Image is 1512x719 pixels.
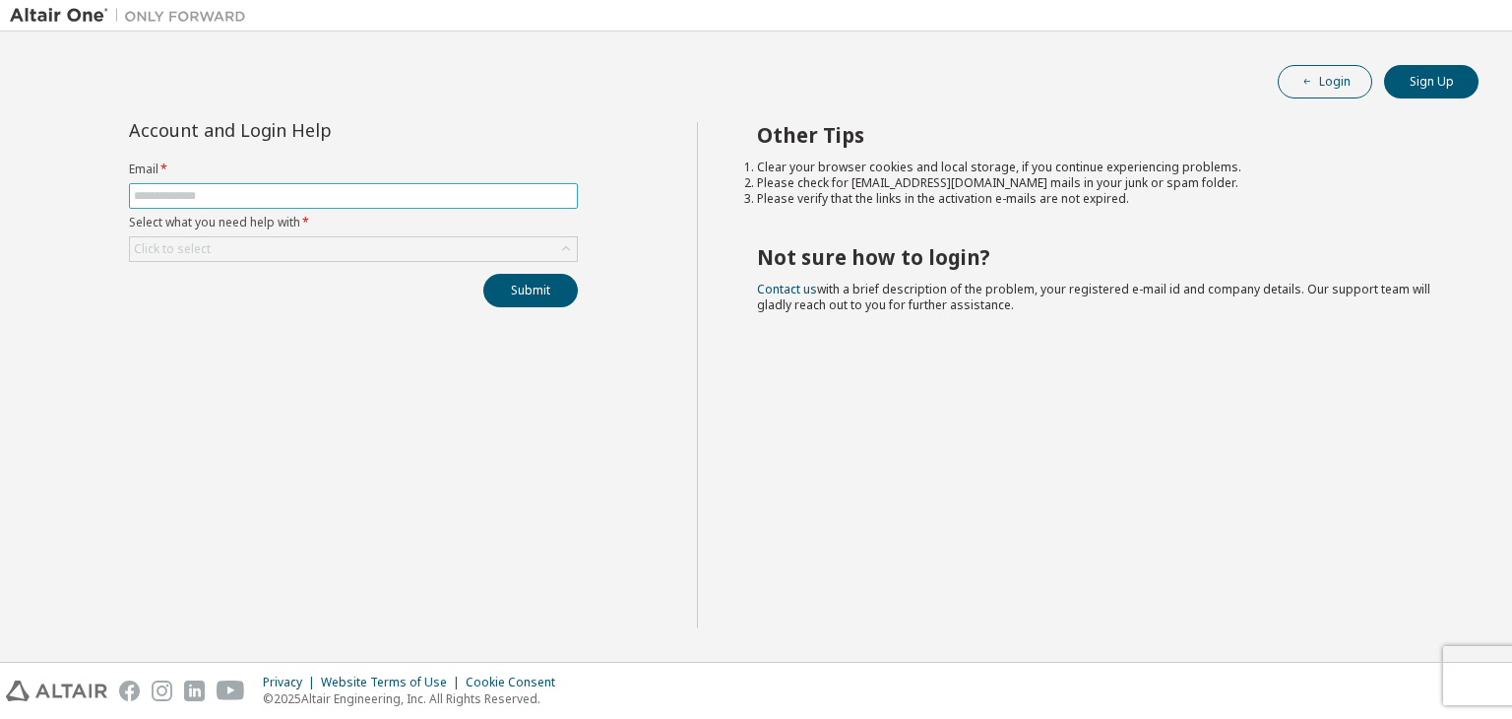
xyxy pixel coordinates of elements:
img: youtube.svg [217,681,245,701]
img: altair_logo.svg [6,681,107,701]
button: Submit [483,274,578,307]
li: Please check for [EMAIL_ADDRESS][DOMAIN_NAME] mails in your junk or spam folder. [757,175,1444,191]
div: Website Terms of Use [321,675,466,690]
span: with a brief description of the problem, your registered e-mail id and company details. Our suppo... [757,281,1430,313]
li: Clear your browser cookies and local storage, if you continue experiencing problems. [757,160,1444,175]
li: Please verify that the links in the activation e-mails are not expired. [757,191,1444,207]
img: instagram.svg [152,681,172,701]
div: Account and Login Help [129,122,488,138]
div: Privacy [263,675,321,690]
img: facebook.svg [119,681,140,701]
h2: Not sure how to login? [757,244,1444,270]
div: Cookie Consent [466,675,567,690]
h2: Other Tips [757,122,1444,148]
div: Click to select [134,241,211,257]
img: Altair One [10,6,256,26]
a: Contact us [757,281,817,297]
button: Login [1278,65,1372,98]
label: Select what you need help with [129,215,578,230]
img: linkedin.svg [184,681,205,701]
div: Click to select [130,237,577,261]
button: Sign Up [1384,65,1479,98]
label: Email [129,162,578,177]
p: © 2025 Altair Engineering, Inc. All Rights Reserved. [263,690,567,707]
